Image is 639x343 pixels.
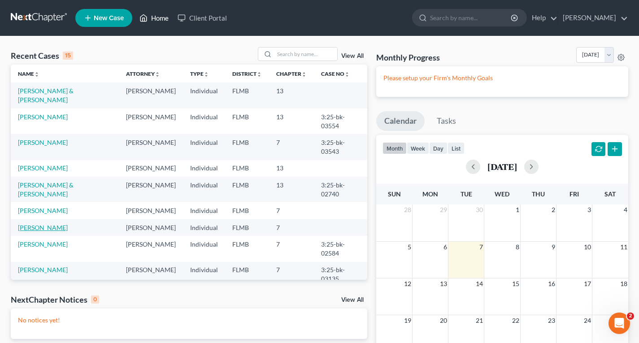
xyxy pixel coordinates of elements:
[475,204,484,215] span: 30
[269,160,314,177] td: 13
[551,204,556,215] span: 2
[190,70,209,77] a: Typeunfold_more
[183,177,225,202] td: Individual
[173,10,231,26] a: Client Portal
[388,190,401,198] span: Sun
[314,262,367,287] td: 3:25-bk-03135
[422,190,438,198] span: Mon
[269,134,314,160] td: 7
[623,204,628,215] span: 4
[183,134,225,160] td: Individual
[119,219,183,236] td: [PERSON_NAME]
[119,177,183,202] td: [PERSON_NAME]
[511,278,520,289] span: 15
[18,113,68,121] a: [PERSON_NAME]
[183,160,225,177] td: Individual
[403,204,412,215] span: 28
[119,134,183,160] td: [PERSON_NAME]
[269,262,314,287] td: 7
[407,142,429,154] button: week
[558,10,628,26] a: [PERSON_NAME]
[225,177,269,202] td: FLMB
[183,202,225,219] td: Individual
[515,204,520,215] span: 1
[403,315,412,326] span: 19
[94,15,124,22] span: New Case
[461,190,472,198] span: Tue
[609,313,630,334] iframe: Intercom live chat
[269,177,314,202] td: 13
[429,142,448,154] button: day
[225,219,269,236] td: FLMB
[232,70,262,77] a: Districtunfold_more
[383,74,621,82] p: Please setup your Firm's Monthly Goals
[301,72,307,77] i: unfold_more
[439,204,448,215] span: 29
[135,10,173,26] a: Home
[119,109,183,134] td: [PERSON_NAME]
[583,242,592,252] span: 10
[547,278,556,289] span: 16
[183,262,225,287] td: Individual
[18,164,68,172] a: [PERSON_NAME]
[619,278,628,289] span: 18
[314,109,367,134] td: 3:25-bk-03554
[314,177,367,202] td: 3:25-bk-02740
[225,82,269,108] td: FLMB
[18,224,68,231] a: [PERSON_NAME]
[225,160,269,177] td: FLMB
[383,142,407,154] button: month
[569,190,579,198] span: Fri
[119,202,183,219] td: [PERSON_NAME]
[269,82,314,108] td: 13
[204,72,209,77] i: unfold_more
[11,50,73,61] div: Recent Cases
[443,242,448,252] span: 6
[155,72,160,77] i: unfold_more
[487,162,517,171] h2: [DATE]
[183,236,225,261] td: Individual
[18,240,68,248] a: [PERSON_NAME]
[475,278,484,289] span: 14
[430,9,512,26] input: Search by name...
[407,242,412,252] span: 5
[269,219,314,236] td: 7
[314,236,367,261] td: 3:25-bk-02584
[547,315,556,326] span: 23
[376,52,440,63] h3: Monthly Progress
[126,70,160,77] a: Attorneyunfold_more
[344,72,350,77] i: unfold_more
[627,313,634,320] span: 2
[511,315,520,326] span: 22
[11,294,99,305] div: NextChapter Notices
[18,139,68,146] a: [PERSON_NAME]
[314,134,367,160] td: 3:25-bk-03543
[269,109,314,134] td: 13
[475,315,484,326] span: 21
[583,278,592,289] span: 17
[18,181,74,198] a: [PERSON_NAME] & [PERSON_NAME]
[119,160,183,177] td: [PERSON_NAME]
[18,87,74,104] a: [PERSON_NAME] & [PERSON_NAME]
[269,202,314,219] td: 7
[532,190,545,198] span: Thu
[341,297,364,303] a: View All
[225,109,269,134] td: FLMB
[225,202,269,219] td: FLMB
[341,53,364,59] a: View All
[619,242,628,252] span: 11
[439,315,448,326] span: 20
[376,111,425,131] a: Calendar
[495,190,509,198] span: Wed
[515,242,520,252] span: 8
[183,82,225,108] td: Individual
[478,242,484,252] span: 7
[448,142,465,154] button: list
[183,109,225,134] td: Individual
[225,262,269,287] td: FLMB
[256,72,262,77] i: unfold_more
[604,190,616,198] span: Sat
[34,72,39,77] i: unfold_more
[269,236,314,261] td: 7
[183,219,225,236] td: Individual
